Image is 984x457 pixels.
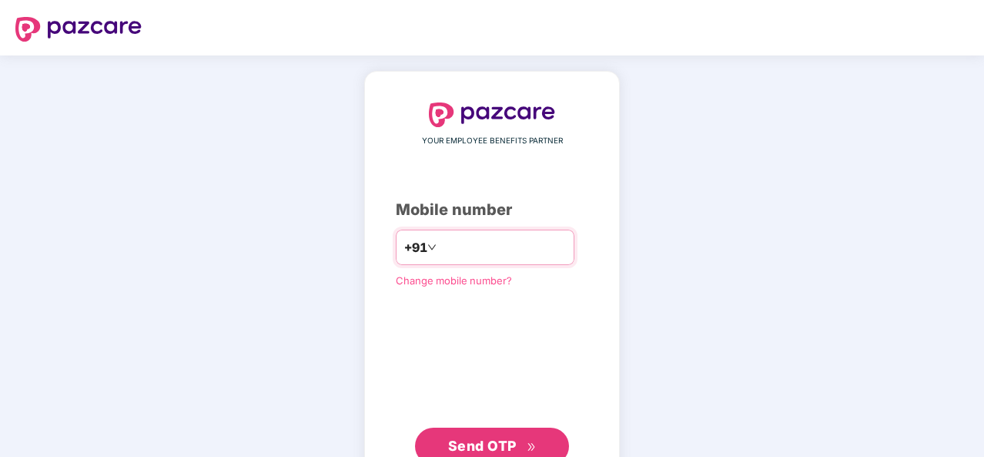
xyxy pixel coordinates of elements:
span: double-right [527,442,537,452]
span: Send OTP [448,438,517,454]
span: +91 [404,238,427,257]
a: Change mobile number? [396,274,512,287]
img: logo [429,102,555,127]
span: YOUR EMPLOYEE BENEFITS PARTNER [422,135,563,147]
img: logo [15,17,142,42]
div: Mobile number [396,198,588,222]
span: down [427,243,437,252]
